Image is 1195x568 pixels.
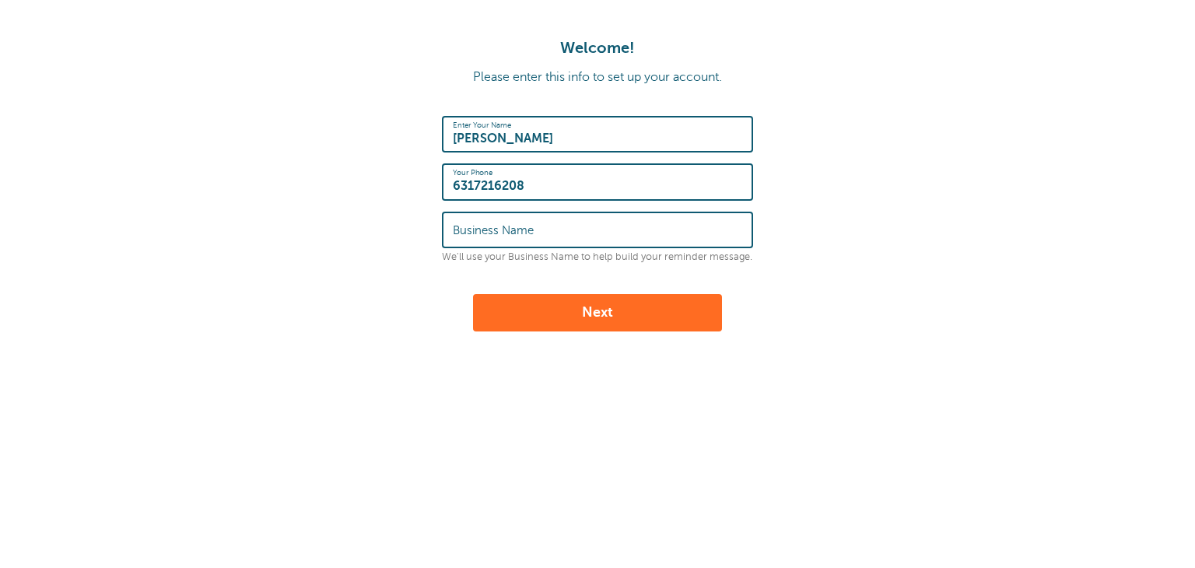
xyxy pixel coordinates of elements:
[16,39,1179,58] h1: Welcome!
[473,294,722,331] button: Next
[453,121,511,130] label: Enter Your Name
[16,70,1179,85] p: Please enter this info to set up your account.
[442,251,753,263] p: We'll use your Business Name to help build your reminder message.
[453,223,534,237] label: Business Name
[453,168,492,177] label: Your Phone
